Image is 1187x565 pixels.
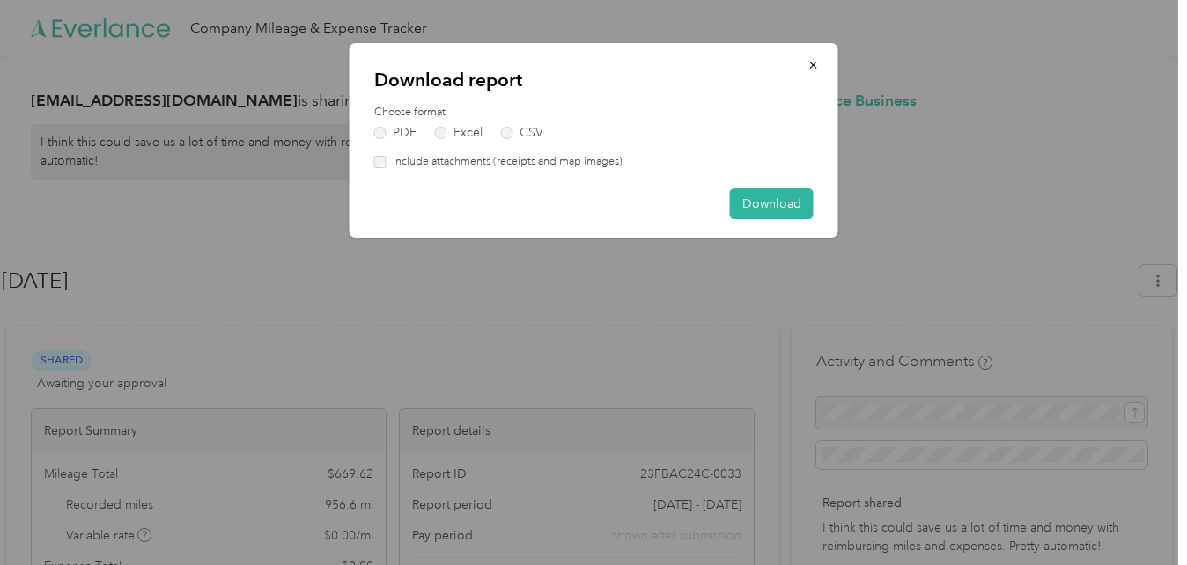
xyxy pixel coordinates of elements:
label: Choose format [374,105,814,121]
label: Include attachments (receipts and map images) [387,154,623,170]
label: CSV [501,127,543,139]
label: PDF [374,127,417,139]
label: Excel [435,127,483,139]
button: Download [730,188,814,219]
p: Download report [374,68,814,92]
